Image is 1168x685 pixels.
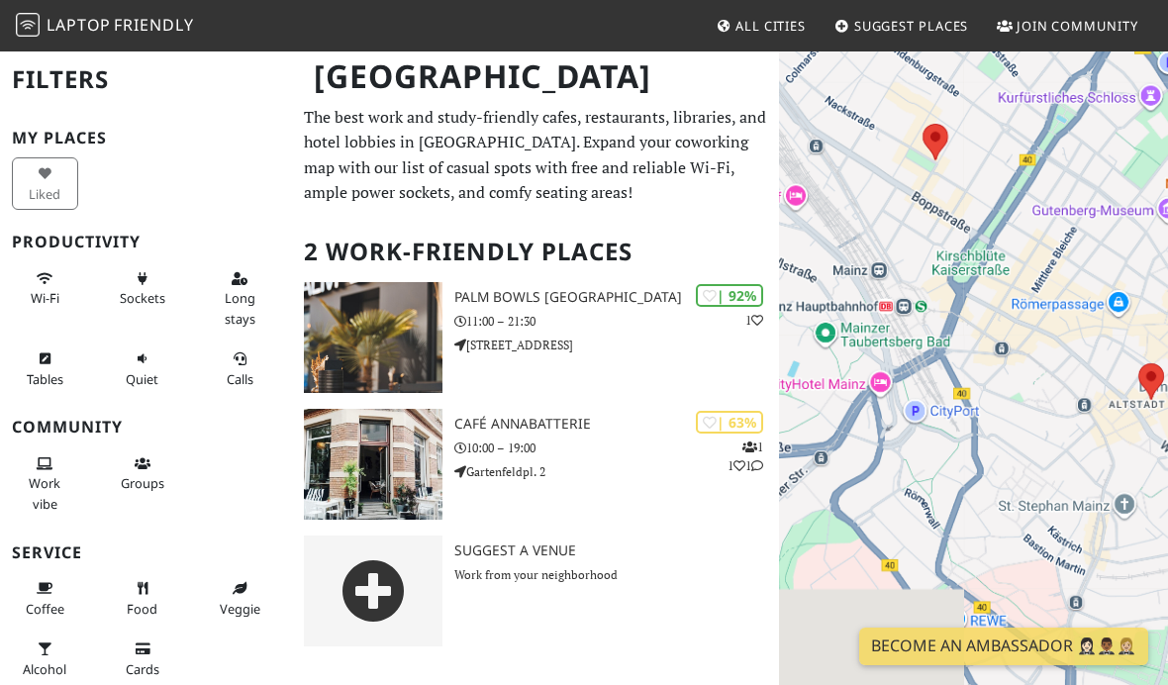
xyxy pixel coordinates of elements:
[26,600,64,618] span: Coffee
[12,447,78,520] button: Work vibe
[454,439,779,457] p: 10:00 – 19:00
[225,289,255,327] span: Long stays
[304,536,442,646] img: gray-place-d2bdb4477600e061c01bd816cc0f2ef0cfcb1ca9e3ad78868dd16fb2af073a21.png
[126,660,159,678] span: Credit cards
[454,542,779,559] h3: Suggest a Venue
[454,312,779,331] p: 11:00 – 21:30
[29,474,60,512] span: People working
[12,418,280,437] h3: Community
[454,565,779,584] p: Work from your neighborhood
[454,462,779,481] p: Gartenfeldpl. 2
[12,233,280,251] h3: Productivity
[220,600,260,618] span: Veggie
[23,660,66,678] span: Alcohol
[12,129,280,147] h3: My Places
[27,370,63,388] span: Work-friendly tables
[31,289,59,307] span: Stable Wi-Fi
[304,282,442,393] img: Palm Bowls Mainz
[854,17,969,35] span: Suggest Places
[827,8,977,44] a: Suggest Places
[696,284,763,307] div: | 92%
[120,289,165,307] span: Power sockets
[109,572,175,625] button: Food
[454,289,779,306] h3: Palm Bowls [GEOGRAPHIC_DATA]
[227,370,253,388] span: Video/audio calls
[745,311,763,330] p: 1
[708,8,814,44] a: All Cities
[292,536,779,646] a: Suggest a Venue Work from your neighborhood
[207,572,273,625] button: Veggie
[292,282,779,393] a: Palm Bowls Mainz | 92% 1 Palm Bowls [GEOGRAPHIC_DATA] 11:00 – 21:30 [STREET_ADDRESS]
[121,474,164,492] span: Group tables
[12,262,78,315] button: Wi-Fi
[16,9,194,44] a: LaptopFriendly LaptopFriendly
[12,633,78,685] button: Alcohol
[207,262,273,335] button: Long stays
[47,14,111,36] span: Laptop
[728,438,763,475] p: 1 1 1
[114,14,193,36] span: Friendly
[304,105,767,206] p: The best work and study-friendly cafes, restaurants, libraries, and hotel lobbies in [GEOGRAPHIC_...
[109,262,175,315] button: Sockets
[109,447,175,500] button: Groups
[696,411,763,434] div: | 63%
[12,342,78,395] button: Tables
[109,633,175,685] button: Cards
[12,49,280,110] h2: Filters
[127,600,157,618] span: Food
[859,628,1148,665] a: Become an Ambassador 🤵🏻‍♀️🤵🏾‍♂️🤵🏼‍♀️
[304,409,442,520] img: Café Annabatterie
[735,17,806,35] span: All Cities
[292,409,779,520] a: Café Annabatterie | 63% 111 Café Annabatterie 10:00 – 19:00 Gartenfeldpl. 2
[454,416,779,433] h3: Café Annabatterie
[16,13,40,37] img: LaptopFriendly
[1017,17,1138,35] span: Join Community
[109,342,175,395] button: Quiet
[304,222,767,282] h2: 2 Work-Friendly Places
[12,572,78,625] button: Coffee
[12,543,280,562] h3: Service
[454,336,779,354] p: [STREET_ADDRESS]
[207,342,273,395] button: Calls
[989,8,1146,44] a: Join Community
[126,370,158,388] span: Quiet
[298,49,775,104] h1: [GEOGRAPHIC_DATA]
